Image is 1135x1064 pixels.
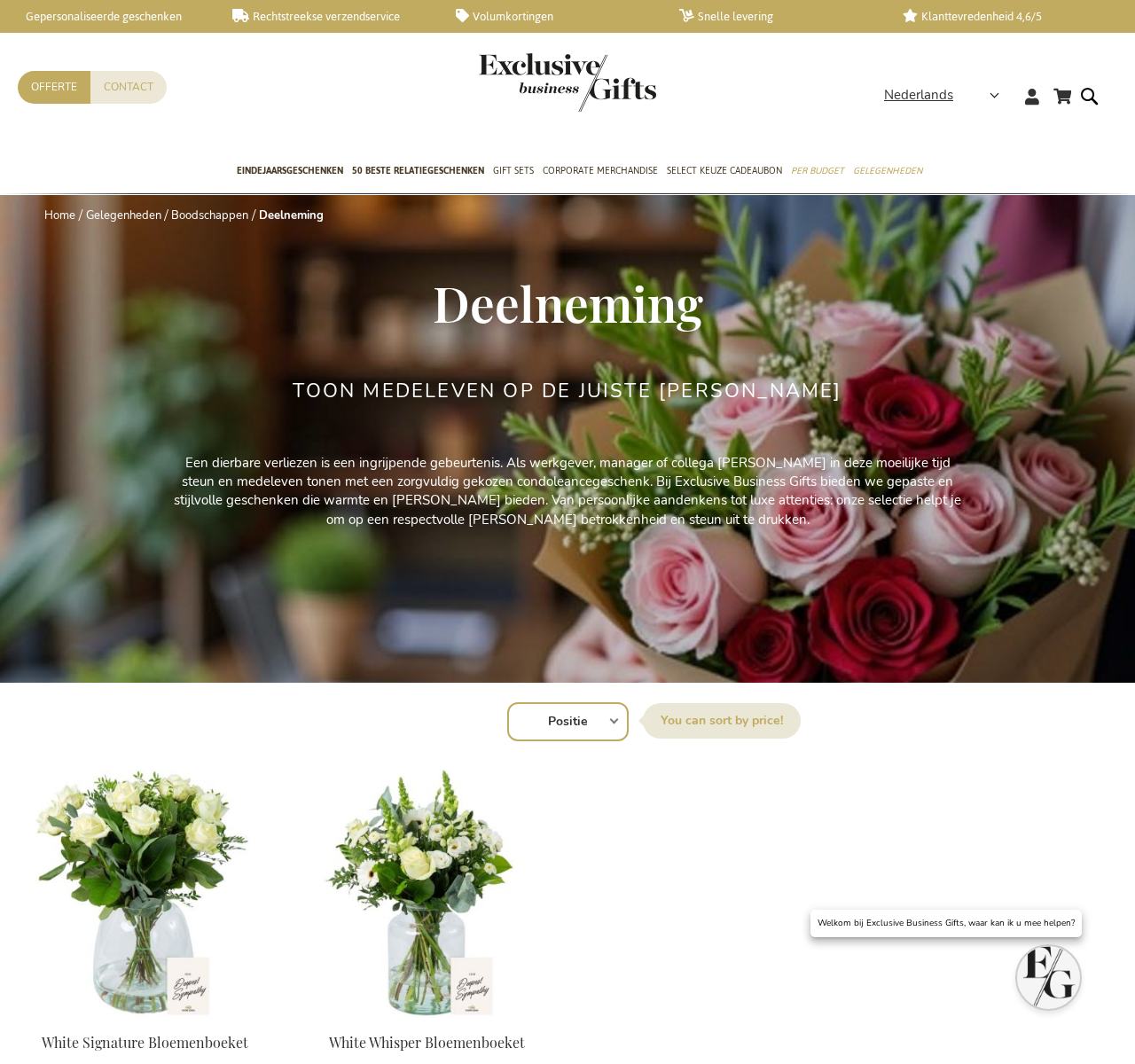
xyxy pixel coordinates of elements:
[18,1011,271,1028] a: White Signature Flower Bouquet
[237,150,343,194] a: Eindejaarsgeschenken
[667,150,782,194] a: Select Keuze Cadeaubon
[543,161,658,180] span: Corporate Merchandise
[171,207,248,223] a: Boodschappen
[679,9,874,24] a: Snelle levering
[479,53,567,112] a: store logo
[456,9,651,24] a: Volumkortingen
[791,150,844,194] a: Per Budget
[352,161,484,180] span: 50 beste relatiegeschenken
[232,9,427,24] a: Rechtstreekse verzendservice
[18,770,271,1018] img: White Signature Flower Bouquet
[329,1033,525,1052] a: White Whisper Bloemenboeket
[9,9,204,24] a: Gepersonaliseerde geschenken
[791,161,844,180] span: Per Budget
[42,1033,248,1052] a: White Signature Bloemenboeket
[90,71,167,104] a: Contact
[543,150,658,194] a: Corporate Merchandise
[903,9,1098,24] a: Klanttevredenheid 4,6/5
[86,207,161,223] a: Gelegenheden
[259,207,324,223] strong: Deelneming
[237,161,343,180] span: Eindejaarsgeschenken
[884,85,953,106] span: Nederlands
[44,207,75,223] a: Home
[479,53,656,112] img: Exclusive Business gifts logo
[168,454,967,530] p: Een dierbare verliezen is een ingrijpende gebeurtenis. Als werkgever, manager of collega [PERSON_...
[493,161,534,180] span: Gift Sets
[300,1011,553,1028] a: White Whisper Flower Bouquet
[293,380,841,402] h2: TOON MEDELEVEN OP DE JUISTE [PERSON_NAME]
[853,150,922,194] a: Gelegenheden
[352,150,484,194] a: 50 beste relatiegeschenken
[853,161,922,180] span: Gelegenheden
[667,161,782,180] span: Select Keuze Cadeaubon
[643,703,801,739] label: Sorteer op
[493,150,534,194] a: Gift Sets
[18,71,90,104] a: Offerte
[300,770,553,1018] img: White Whisper Flower Bouquet
[433,270,703,335] span: Deelneming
